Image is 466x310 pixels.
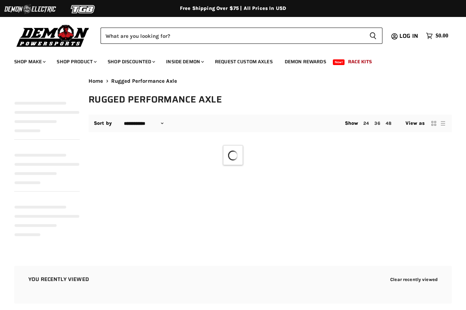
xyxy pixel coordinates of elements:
span: View as [405,121,425,126]
h2: You recently viewed [28,276,89,282]
a: Demon Rewards [279,54,331,69]
img: Demon Powersports [14,23,92,48]
button: grid view [430,120,437,127]
img: TGB Logo 2 [57,2,110,16]
form: Product [101,28,382,44]
button: Clear recently viewed [390,277,438,282]
label: Sort by [94,121,112,126]
span: Rugged Performance Axle [111,78,177,84]
nav: Collection utilities [89,115,452,132]
nav: Breadcrumbs [89,78,452,84]
a: Home [89,78,103,84]
span: Show [345,120,358,126]
span: New! [333,59,345,65]
a: Request Custom Axles [210,54,278,69]
a: Shop Make [9,54,50,69]
button: list view [439,120,447,127]
a: Race Kits [343,54,377,69]
a: Shop Discounted [102,54,159,69]
a: Shop Product [51,54,101,69]
ul: Main menu [9,52,447,69]
img: Demon Electric Logo 2 [4,2,57,16]
span: $0.00 [436,33,448,39]
input: Search [101,28,364,44]
a: 36 [374,121,380,126]
a: Log in [396,33,422,39]
span: Log in [399,31,418,40]
a: 24 [363,121,369,126]
h1: Rugged Performance Axle [89,94,452,105]
a: 48 [386,121,391,126]
button: Search [364,28,382,44]
a: Inside Demon [161,54,208,69]
a: $0.00 [422,31,452,41]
